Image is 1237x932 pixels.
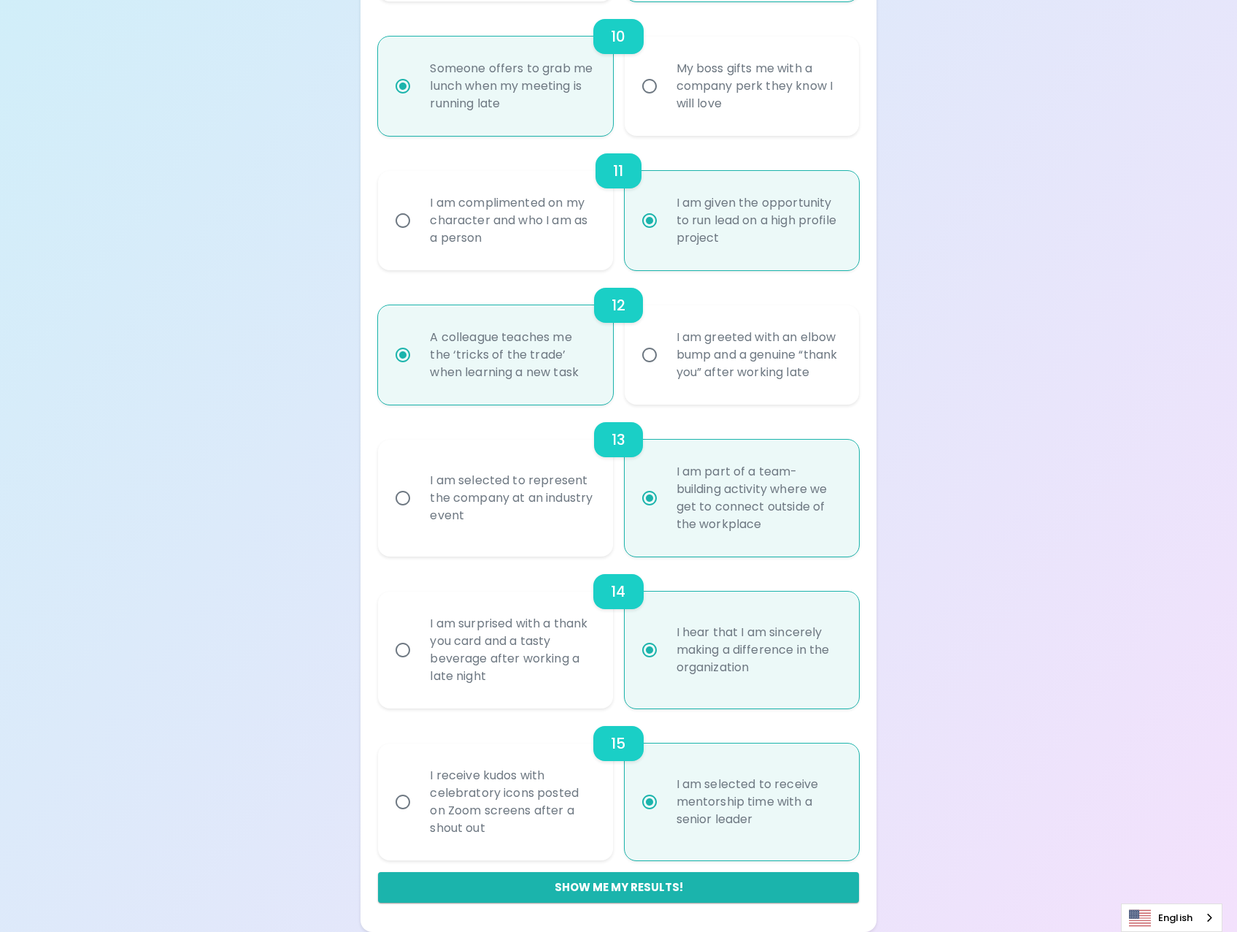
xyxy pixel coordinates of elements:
h6: 10 [611,25,625,48]
div: choice-group-check [378,405,858,557]
div: I am selected to represent the company at an industry event [418,454,604,542]
h6: 13 [612,428,625,451]
div: choice-group-check [378,557,858,708]
button: Show me my results! [378,872,858,903]
h6: 12 [612,294,625,317]
div: Someone offers to grab me lunch when my meeting is running late [418,42,604,130]
h6: 14 [611,580,625,603]
a: English [1122,904,1222,931]
aside: Language selected: English [1121,904,1222,932]
div: choice-group-check [378,136,858,270]
div: I receive kudos with celebratory icons posted on Zoom screens after a shout out [418,749,604,855]
div: I am surprised with a thank you card and a tasty beverage after working a late night [418,597,604,703]
div: I hear that I am sincerely making a difference in the organization [665,606,851,694]
div: Language [1121,904,1222,932]
div: choice-group-check [378,1,858,136]
div: I am complimented on my character and who I am as a person [418,177,604,264]
div: My boss gifts me with a company perk they know I will love [665,42,851,130]
div: I am part of a team-building activity where we get to connect outside of the workplace [665,446,851,551]
div: I am given the opportunity to run lead on a high profile project [665,177,851,264]
div: I am selected to receive mentorship time with a senior leader [665,758,851,846]
div: I am greeted with an elbow bump and a genuine “thank you” after working late [665,311,851,399]
h6: 11 [613,159,623,183]
div: A colleague teaches me the ‘tricks of the trade’ when learning a new task [418,311,604,399]
h6: 15 [611,732,625,755]
div: choice-group-check [378,708,858,860]
div: choice-group-check [378,270,858,405]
